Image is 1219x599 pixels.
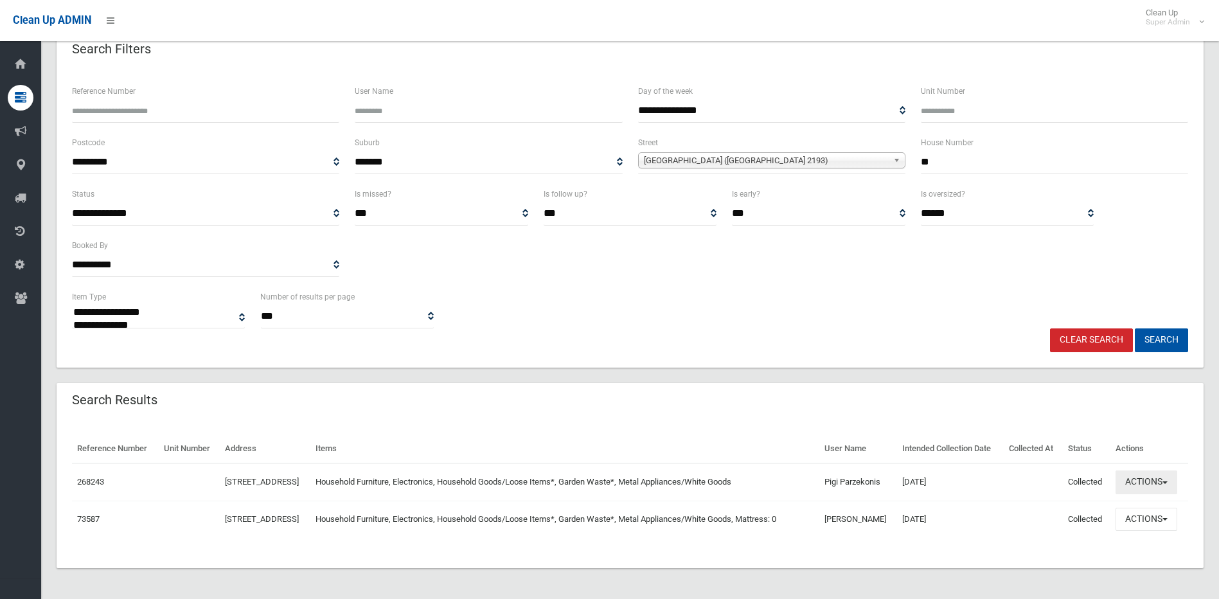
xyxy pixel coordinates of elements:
label: Item Type [72,290,106,304]
label: Postcode [72,136,105,150]
td: Household Furniture, Electronics, Household Goods/Loose Items*, Garden Waste*, Metal Appliances/W... [310,501,819,537]
label: Number of results per page [260,290,355,304]
td: Pigi Parzekonis [819,463,897,501]
label: Is oversized? [921,187,965,201]
label: Is follow up? [544,187,587,201]
a: Clear Search [1050,328,1133,352]
label: Street [638,136,658,150]
th: Items [310,434,819,463]
header: Search Filters [57,37,166,62]
th: Status [1063,434,1110,463]
th: Address [220,434,310,463]
th: Intended Collection Date [897,434,1004,463]
td: Collected [1063,501,1110,537]
span: [GEOGRAPHIC_DATA] ([GEOGRAPHIC_DATA] 2193) [644,153,888,168]
label: Status [72,187,94,201]
small: Super Admin [1146,17,1190,27]
th: User Name [819,434,897,463]
label: Is early? [732,187,760,201]
span: Clean Up ADMIN [13,14,91,26]
label: Day of the week [638,84,693,98]
th: Actions [1110,434,1188,463]
td: [DATE] [897,501,1004,537]
label: House Number [921,136,974,150]
td: Household Furniture, Electronics, Household Goods/Loose Items*, Garden Waste*, Metal Appliances/W... [310,463,819,501]
th: Reference Number [72,434,159,463]
td: Collected [1063,463,1110,501]
a: [STREET_ADDRESS] [225,477,299,487]
header: Search Results [57,388,173,413]
th: Collected At [1004,434,1063,463]
label: Suburb [355,136,380,150]
label: Unit Number [921,84,965,98]
button: Search [1135,328,1188,352]
a: 73587 [77,514,100,524]
label: User Name [355,84,393,98]
a: [STREET_ADDRESS] [225,514,299,524]
button: Actions [1116,470,1177,494]
label: Booked By [72,238,108,253]
td: [DATE] [897,463,1004,501]
span: Clean Up [1139,8,1203,27]
th: Unit Number [159,434,220,463]
label: Is missed? [355,187,391,201]
td: [PERSON_NAME] [819,501,897,537]
button: Actions [1116,508,1177,532]
a: 268243 [77,477,104,487]
label: Reference Number [72,84,136,98]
